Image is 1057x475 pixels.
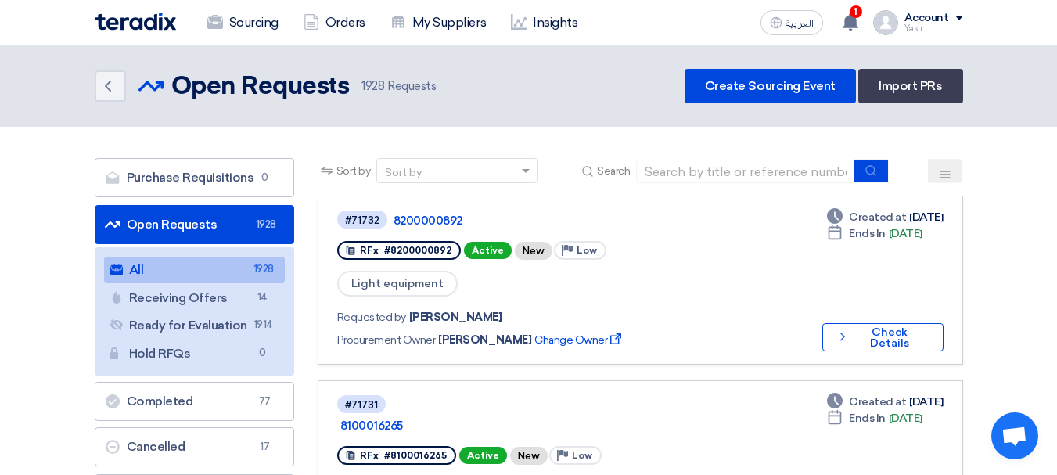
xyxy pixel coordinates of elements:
[786,18,814,29] span: العربية
[360,245,379,256] span: RFx
[438,332,531,348] span: [PERSON_NAME]
[95,158,294,197] a: Purchase Requisitions0
[253,345,272,362] span: 0
[340,419,732,433] a: 8100016265
[345,400,378,410] div: #71731
[636,160,855,183] input: Search by title or reference number
[827,394,943,410] div: [DATE]
[827,225,922,242] div: [DATE]
[337,332,436,348] span: Procurement Owner
[378,5,498,40] a: My Suppliers
[858,69,962,103] a: Import PRs
[291,5,378,40] a: Orders
[572,450,592,461] span: Low
[104,257,285,283] a: All
[361,77,436,95] span: Requests
[104,340,285,367] a: Hold RFQs
[577,245,597,256] span: Low
[904,24,963,33] div: Yasir
[256,439,275,455] span: 17
[827,209,943,225] div: [DATE]
[104,285,285,311] a: Receiving Offers
[409,309,502,326] span: [PERSON_NAME]
[253,317,272,333] span: 1914
[515,242,552,260] div: New
[597,163,630,179] span: Search
[760,10,823,35] button: العربية
[361,79,384,93] span: 1928
[385,164,422,181] div: Sort by
[904,12,949,25] div: Account
[464,242,512,259] span: Active
[95,13,176,31] img: Teradix logo
[95,382,294,421] a: Completed77
[253,290,272,306] span: 14
[384,450,447,461] span: #8100016265
[256,217,275,232] span: 1928
[345,215,379,225] div: #71732
[459,447,507,464] span: Active
[850,5,862,18] span: 1
[394,214,785,228] a: 8200000892
[849,209,906,225] span: Created at
[171,71,350,103] h2: Open Requests
[336,163,371,179] span: Sort by
[337,271,458,297] span: Light equipment
[822,323,944,351] button: Check Details
[510,447,548,465] div: New
[253,261,272,278] span: 1928
[827,410,922,426] div: [DATE]
[256,394,275,409] span: 77
[104,312,285,339] a: Ready for Evaluation
[685,69,856,103] a: Create Sourcing Event
[256,170,275,185] span: 0
[360,450,379,461] span: RFx
[849,410,886,426] span: Ends In
[195,5,291,40] a: Sourcing
[534,332,624,348] span: Change Owner
[849,225,886,242] span: Ends In
[498,5,590,40] a: Insights
[95,427,294,466] a: Cancelled17
[337,309,406,326] span: Requested by
[873,10,898,35] img: profile_test.png
[95,205,294,244] a: Open Requests1928
[991,412,1038,459] div: Open chat
[384,245,451,256] span: #8200000892
[849,394,906,410] span: Created at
